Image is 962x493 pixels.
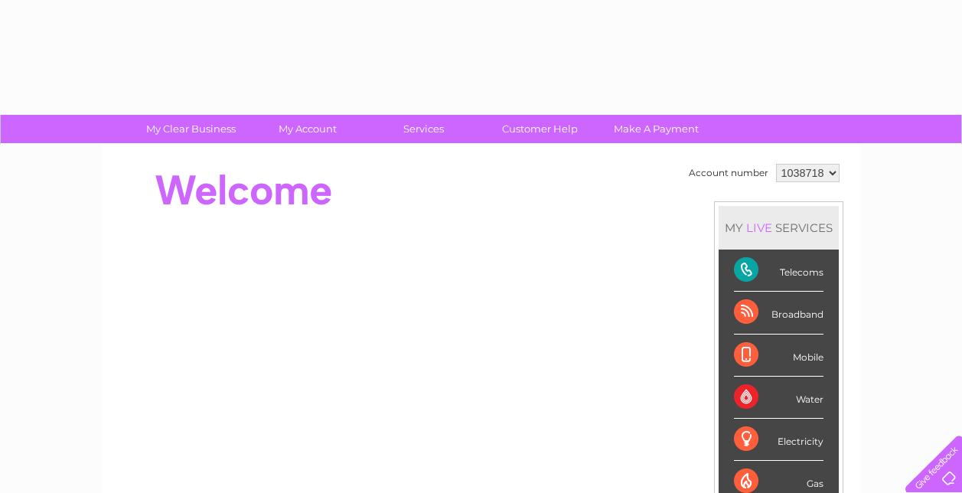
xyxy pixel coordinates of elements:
a: My Clear Business [128,115,254,143]
a: My Account [244,115,370,143]
div: LIVE [743,220,775,235]
div: MY SERVICES [719,206,839,250]
div: Broadband [734,292,823,334]
a: Services [360,115,487,143]
a: Make A Payment [593,115,719,143]
a: Customer Help [477,115,603,143]
div: Telecoms [734,250,823,292]
div: Water [734,377,823,419]
div: Mobile [734,335,823,377]
div: Electricity [734,419,823,461]
td: Account number [685,160,772,186]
